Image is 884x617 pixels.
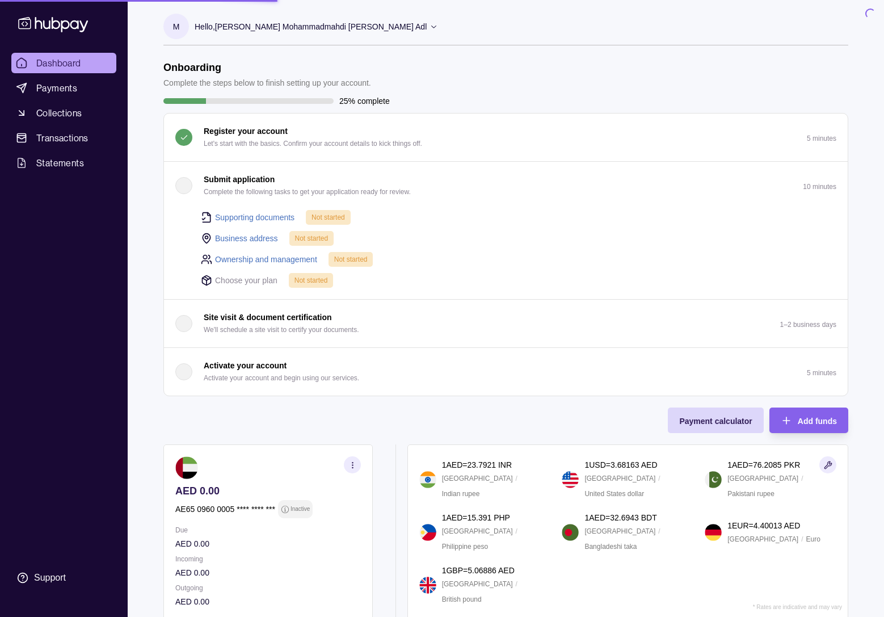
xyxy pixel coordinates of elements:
[173,20,180,33] p: M
[584,472,655,485] p: [GEOGRAPHIC_DATA]
[175,538,361,550] p: AED 0.00
[175,485,361,497] p: AED 0.00
[806,533,820,545] p: Euro
[164,114,848,161] button: Register your account Let's start with the basics. Confirm your account details to kick things of...
[516,472,517,485] p: /
[215,232,278,245] a: Business address
[163,61,371,74] h1: Onboarding
[780,321,836,329] p: 1–2 business days
[658,525,660,538] p: /
[419,524,436,541] img: ph
[442,578,513,590] p: [GEOGRAPHIC_DATA]
[215,253,317,266] a: Ownership and management
[204,324,359,336] p: We'll schedule a site visit to certify your documents.
[584,459,657,471] p: 1 USD = 3.68163 AED
[442,472,513,485] p: [GEOGRAPHIC_DATA]
[442,540,488,553] p: Philippine peso
[36,81,77,95] span: Payments
[11,128,116,148] a: Transactions
[753,604,842,610] p: * Rates are indicative and may vary
[311,213,345,221] span: Not started
[36,106,82,120] span: Collections
[36,156,84,170] span: Statements
[11,153,116,173] a: Statements
[204,125,288,137] p: Register your account
[442,488,480,500] p: Indian rupee
[195,20,427,33] p: Hello, [PERSON_NAME] Mohammadmahdi [PERSON_NAME] Adl
[164,209,848,299] div: Submit application Complete the following tasks to get your application ready for review.10 minutes
[807,369,836,377] p: 5 minutes
[727,488,774,500] p: Pakistani rupee
[339,95,390,107] p: 25% complete
[291,503,310,515] p: Inactive
[516,525,517,538] p: /
[727,472,798,485] p: [GEOGRAPHIC_DATA]
[36,56,81,70] span: Dashboard
[584,525,655,538] p: [GEOGRAPHIC_DATA]
[294,276,328,284] span: Not started
[175,595,361,608] p: AED 0.00
[36,131,89,145] span: Transactions
[798,417,837,426] span: Add funds
[442,525,513,538] p: [GEOGRAPHIC_DATA]
[204,173,275,186] p: Submit application
[584,540,637,553] p: Bangladeshi taka
[164,300,848,347] button: Site visit & document certification We'll schedule a site visit to certify your documents.1–2 bus...
[11,566,116,590] a: Support
[334,255,368,263] span: Not started
[562,524,579,541] img: bd
[442,564,515,577] p: 1 GBP = 5.06886 AED
[442,459,512,471] p: 1 AED = 23.7921 INR
[164,162,848,209] button: Submit application Complete the following tasks to get your application ready for review.10 minutes
[658,472,660,485] p: /
[204,372,359,384] p: Activate your account and begin using our services.
[679,417,752,426] span: Payment calculator
[175,524,361,536] p: Due
[801,472,803,485] p: /
[11,78,116,98] a: Payments
[769,408,848,433] button: Add funds
[204,137,422,150] p: Let's start with the basics. Confirm your account details to kick things off.
[419,577,436,594] img: gb
[215,274,277,287] p: Choose your plan
[164,348,848,396] button: Activate your account Activate your account and begin using our services.5 minutes
[204,186,411,198] p: Complete the following tasks to get your application ready for review.
[801,533,803,545] p: /
[175,456,198,479] img: ae
[807,135,836,142] p: 5 minutes
[11,53,116,73] a: Dashboard
[419,471,436,488] img: in
[584,511,656,524] p: 1 AED = 32.6943 BDT
[668,408,763,433] button: Payment calculator
[295,234,329,242] span: Not started
[727,533,798,545] p: [GEOGRAPHIC_DATA]
[705,524,722,541] img: de
[215,211,294,224] a: Supporting documents
[163,77,371,89] p: Complete the steps below to finish setting up your account.
[175,582,361,594] p: Outgoing
[727,519,800,532] p: 1 EUR = 4.40013 AED
[175,566,361,579] p: AED 0.00
[204,311,332,324] p: Site visit & document certification
[11,103,116,123] a: Collections
[705,471,722,488] img: pk
[584,488,644,500] p: United States dollar
[175,553,361,565] p: Incoming
[34,572,66,584] div: Support
[803,183,836,191] p: 10 minutes
[562,471,579,488] img: us
[516,578,517,590] p: /
[442,593,482,606] p: British pound
[204,359,287,372] p: Activate your account
[442,511,510,524] p: 1 AED = 15.391 PHP
[727,459,800,471] p: 1 AED = 76.2085 PKR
